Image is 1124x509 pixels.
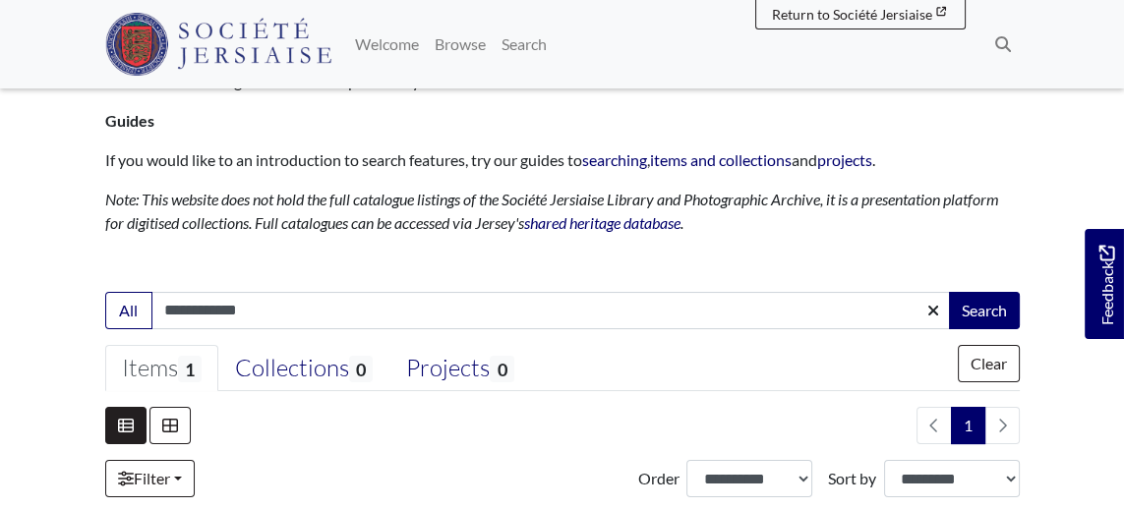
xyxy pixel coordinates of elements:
[909,407,1020,444] nav: pagination
[178,356,202,382] span: 1
[151,292,951,329] input: Enter one or more search terms...
[427,25,494,64] a: Browse
[105,13,332,76] img: Société Jersiaise
[828,467,876,490] label: Sort by
[949,292,1020,329] button: Search
[105,292,152,329] button: All
[105,111,154,130] strong: Guides
[582,150,647,169] a: searching
[1085,229,1124,339] a: Would you like to provide feedback?
[105,190,999,232] em: Note: This website does not hold the full catalogue listings of the Société Jersiaise Library and...
[105,148,1020,172] p: If you would like to an introduction to search features, try our guides to , and .
[122,354,202,383] div: Items
[637,467,679,490] label: Order
[494,25,555,64] a: Search
[951,407,985,444] span: Goto page 1
[958,345,1020,382] button: Clear
[347,25,427,64] a: Welcome
[406,354,513,383] div: Projects
[650,150,792,169] a: items and collections
[105,8,332,81] a: Société Jersiaise logo
[917,407,952,444] li: Previous page
[105,460,195,497] a: Filter
[349,356,373,382] span: 0
[524,213,680,232] a: shared heritage database
[772,6,932,23] span: Return to Société Jersiaise
[490,356,513,382] span: 0
[817,150,872,169] a: projects
[1094,246,1118,325] span: Feedback
[235,354,373,383] div: Collections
